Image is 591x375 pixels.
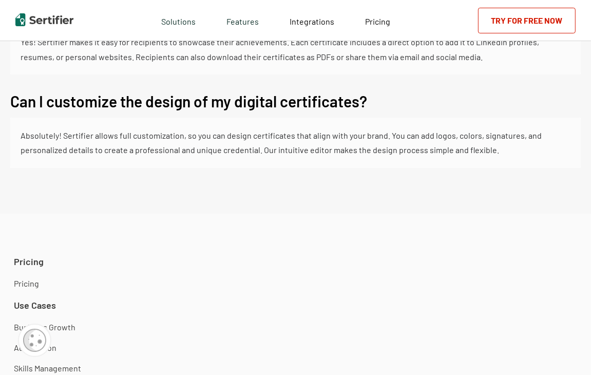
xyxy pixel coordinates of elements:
[478,8,576,33] a: Try for Free Now
[365,14,390,27] a: Pricing
[10,118,581,168] div: Can I customize the design of my digital certificates?
[14,322,75,332] a: Business Growth
[15,13,73,26] img: Sertifier | Digital Credentialing Platform
[540,326,591,375] iframe: Chat Widget
[14,255,44,268] span: Pricing
[14,343,56,353] a: Automation
[14,363,81,373] a: Skills Management
[21,128,570,158] div: Absolutely! Sertifier allows full customization, so you can design certificates that align with y...
[161,14,196,27] span: Solutions
[14,278,39,289] a: Pricing
[290,16,334,26] span: Integrations
[14,299,56,312] span: Use Cases
[290,14,334,27] a: Integrations
[10,85,581,118] button: Can I customize the design of my digital certificates?
[10,92,367,110] p: Can I customize the design of my digital certificates?
[21,35,570,64] div: Yes! Sertifier makes it easy for recipients to showcase their achievements. Each certificate incl...
[226,14,259,27] span: Features
[10,25,581,74] div: Can digital certificates be shared on LinkedIn or other platforms?
[23,329,46,352] img: Cookie Popup Icon
[365,16,390,26] span: Pricing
